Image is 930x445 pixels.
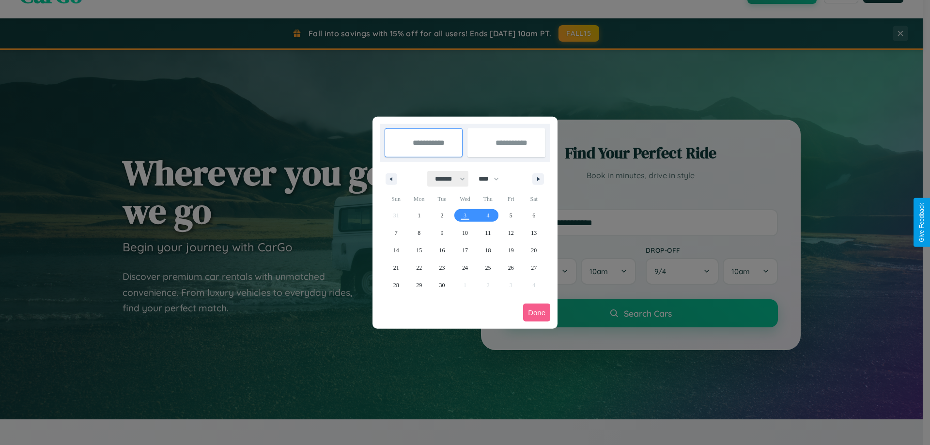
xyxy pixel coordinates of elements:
span: Mon [407,191,430,207]
span: 9 [441,224,444,242]
span: Tue [431,191,453,207]
span: 13 [531,224,537,242]
button: 17 [453,242,476,259]
button: 30 [431,276,453,294]
span: 16 [439,242,445,259]
span: Thu [477,191,499,207]
span: 23 [439,259,445,276]
span: 15 [416,242,422,259]
span: 26 [508,259,514,276]
span: 17 [462,242,468,259]
span: 1 [418,207,420,224]
button: 28 [385,276,407,294]
span: 24 [462,259,468,276]
span: 21 [393,259,399,276]
span: 11 [485,224,491,242]
span: 30 [439,276,445,294]
button: 21 [385,259,407,276]
span: 12 [508,224,514,242]
button: 12 [499,224,522,242]
button: 15 [407,242,430,259]
button: 8 [407,224,430,242]
span: Sat [523,191,545,207]
button: 4 [477,207,499,224]
button: 25 [477,259,499,276]
span: 29 [416,276,422,294]
button: 14 [385,242,407,259]
span: 7 [395,224,398,242]
button: 22 [407,259,430,276]
span: 27 [531,259,537,276]
button: 24 [453,259,476,276]
span: Sun [385,191,407,207]
button: 7 [385,224,407,242]
button: 13 [523,224,545,242]
span: Wed [453,191,476,207]
span: 20 [531,242,537,259]
span: 14 [393,242,399,259]
span: 18 [485,242,491,259]
button: 26 [499,259,522,276]
button: 20 [523,242,545,259]
span: 25 [485,259,491,276]
span: Fri [499,191,522,207]
span: 4 [486,207,489,224]
button: 11 [477,224,499,242]
span: 2 [441,207,444,224]
span: 5 [510,207,512,224]
span: 6 [532,207,535,224]
span: 10 [462,224,468,242]
span: 19 [508,242,514,259]
button: 2 [431,207,453,224]
button: 27 [523,259,545,276]
button: 10 [453,224,476,242]
button: 16 [431,242,453,259]
button: 1 [407,207,430,224]
button: Done [523,304,550,322]
button: 29 [407,276,430,294]
button: 19 [499,242,522,259]
span: 28 [393,276,399,294]
button: 23 [431,259,453,276]
span: 8 [418,224,420,242]
button: 3 [453,207,476,224]
span: 22 [416,259,422,276]
button: 5 [499,207,522,224]
span: 3 [464,207,466,224]
button: 9 [431,224,453,242]
button: 6 [523,207,545,224]
button: 18 [477,242,499,259]
div: Give Feedback [918,203,925,242]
